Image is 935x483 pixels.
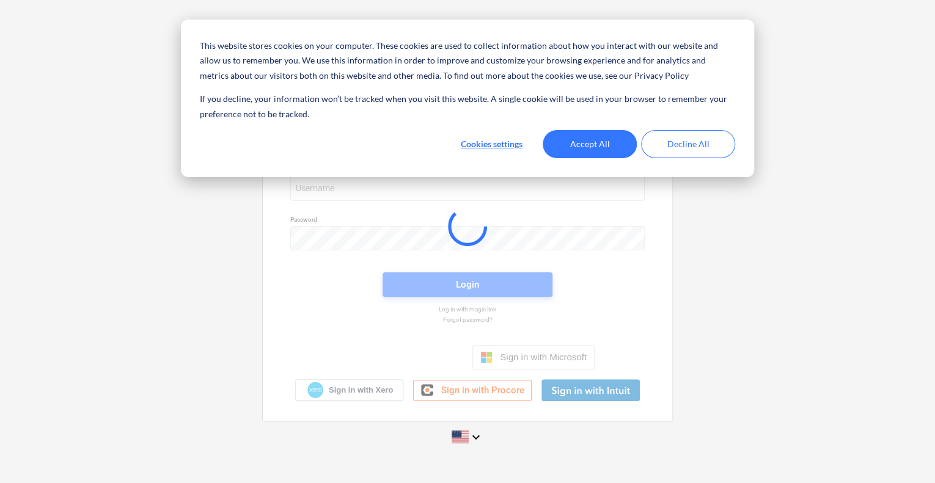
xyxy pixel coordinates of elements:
button: Decline All [641,130,735,158]
button: Cookies settings [444,130,538,158]
p: If you decline, your information won’t be tracked when you visit this website. A single cookie wi... [200,92,735,122]
i: keyboard_arrow_down [469,430,483,445]
div: Cookie banner [181,20,754,177]
p: This website stores cookies on your computer. These cookies are used to collect information about... [200,38,735,84]
button: Accept All [543,130,637,158]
